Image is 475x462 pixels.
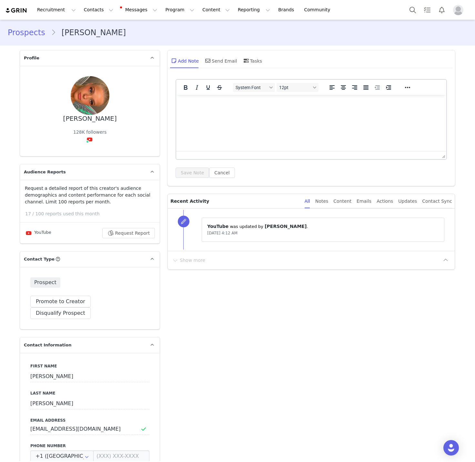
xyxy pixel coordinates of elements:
[170,53,199,68] div: Add Note
[30,363,149,369] label: First Name
[443,440,459,456] div: Open Intercom Messenger
[203,83,214,92] button: Underline
[73,129,106,136] div: 128K followers
[204,53,237,68] div: Send Email
[214,83,225,92] button: Strikethrough
[327,83,338,92] button: Align left
[30,450,94,462] input: Country
[453,5,463,15] img: placeholder-profile.jpg
[180,83,191,92] button: Bold
[234,3,274,17] button: Reporting
[300,3,337,17] a: Community
[233,83,275,92] button: Fonts
[176,168,209,178] button: Save Note
[176,95,446,151] iframe: Rich Text Area
[191,83,202,92] button: Italic
[242,53,262,68] div: Tasks
[372,83,383,92] button: Decrease indent
[207,231,237,235] span: [DATE] 4:12 AM
[209,168,235,178] button: Cancel
[24,256,55,262] span: Contact Type
[170,194,299,208] p: Recent Activity
[360,83,371,92] button: Justify
[25,210,160,217] p: 17 / 100 reports used this month
[30,296,91,307] button: Promote to Creator
[349,83,360,92] button: Align right
[63,115,117,122] div: [PERSON_NAME]
[333,194,351,209] div: Content
[30,423,149,435] input: Email Address
[198,3,234,17] button: Content
[422,194,452,209] div: Contact Sync
[357,194,371,209] div: Emails
[8,27,51,38] a: Prospects
[24,342,71,348] span: Contact Information
[402,83,413,92] button: Reveal or hide additional toolbar items
[440,151,446,159] div: Press the Up and Down arrow keys to resize the editor.
[30,390,149,396] label: Last Name
[305,194,310,209] div: All
[24,169,66,175] span: Audience Reports
[80,3,117,17] button: Contacts
[30,277,60,288] span: Prospect
[25,185,155,205] p: Request a detailed report of this creator's audience demographics and content performance for eac...
[33,3,80,17] button: Recruitment
[30,450,94,462] div: United States
[172,255,206,265] button: Show more
[117,3,161,17] button: Messages
[93,450,149,462] input: (XXX) XXX-XXXX
[449,5,470,15] button: Profile
[383,83,394,92] button: Increase indent
[406,3,420,17] button: Search
[265,224,307,229] span: [PERSON_NAME]
[279,85,311,90] span: 12pt
[30,443,149,449] label: Phone Number
[420,3,434,17] a: Tasks
[5,7,28,14] img: grin logo
[277,83,318,92] button: Font sizes
[24,55,39,61] span: Profile
[377,194,393,209] div: Actions
[315,194,328,209] div: Notes
[435,3,449,17] button: Notifications
[30,307,91,319] button: Disqualify Prospect
[161,3,198,17] button: Program
[236,85,267,90] span: System Font
[398,194,417,209] div: Updates
[30,417,149,423] label: Email Address
[25,229,51,237] div: YouTube
[102,228,155,238] button: Request Report
[207,224,228,229] span: YouTube
[207,223,439,230] p: ⁨ ⁩ was updated by ⁨ ⁩.
[338,83,349,92] button: Align center
[71,76,109,115] img: 69c3bd3c-4211-4462-acf7-94ed8b901284.jpg
[274,3,300,17] a: Brands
